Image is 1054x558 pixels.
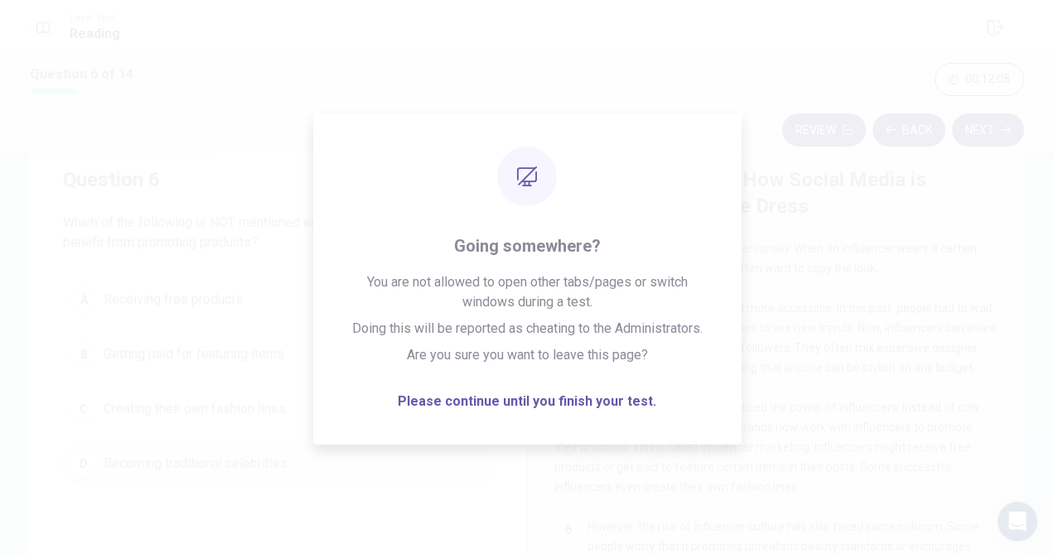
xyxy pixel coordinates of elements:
[935,63,1024,96] button: 00:12:08
[63,166,494,193] h4: Question 6
[70,341,97,368] div: B
[554,397,581,424] div: 5
[63,279,494,320] button: AReceiving free products
[998,502,1037,541] div: Open Intercom Messenger
[70,450,97,477] div: D
[104,344,284,364] span: Getting paid for featuring items
[104,290,243,310] span: Receiving free products
[63,443,494,484] button: DBecoming traditional celebrities
[554,517,581,543] div: 6
[554,166,994,219] h4: Fashion Influencers: How Social Media is Changing the Way We Dress
[554,298,581,325] div: 4
[70,396,97,422] div: C
[782,113,866,147] button: Review
[70,12,120,24] span: Level Test
[104,454,288,474] span: Becoming traditional celebrities
[30,65,136,84] h1: Question 6 of 14
[554,301,997,374] span: Influencers also make fashion more accessible. In the past, people had to wait for fashion shows ...
[554,401,979,493] span: Many fashion brands have noticed the power of influencers. Instead of only using traditional adve...
[63,334,494,375] button: BGetting paid for featuring items
[70,24,120,44] h1: Reading
[873,113,945,147] button: Back
[63,213,494,253] span: Which of the following is NOT mentioned as a way influencers might benefit from promoting products?
[70,286,97,313] div: A
[63,388,494,430] button: CCreating their own fashion lines
[952,113,1024,147] button: Next
[104,399,286,419] span: Creating their own fashion lines
[965,73,1010,86] span: 00:12:08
